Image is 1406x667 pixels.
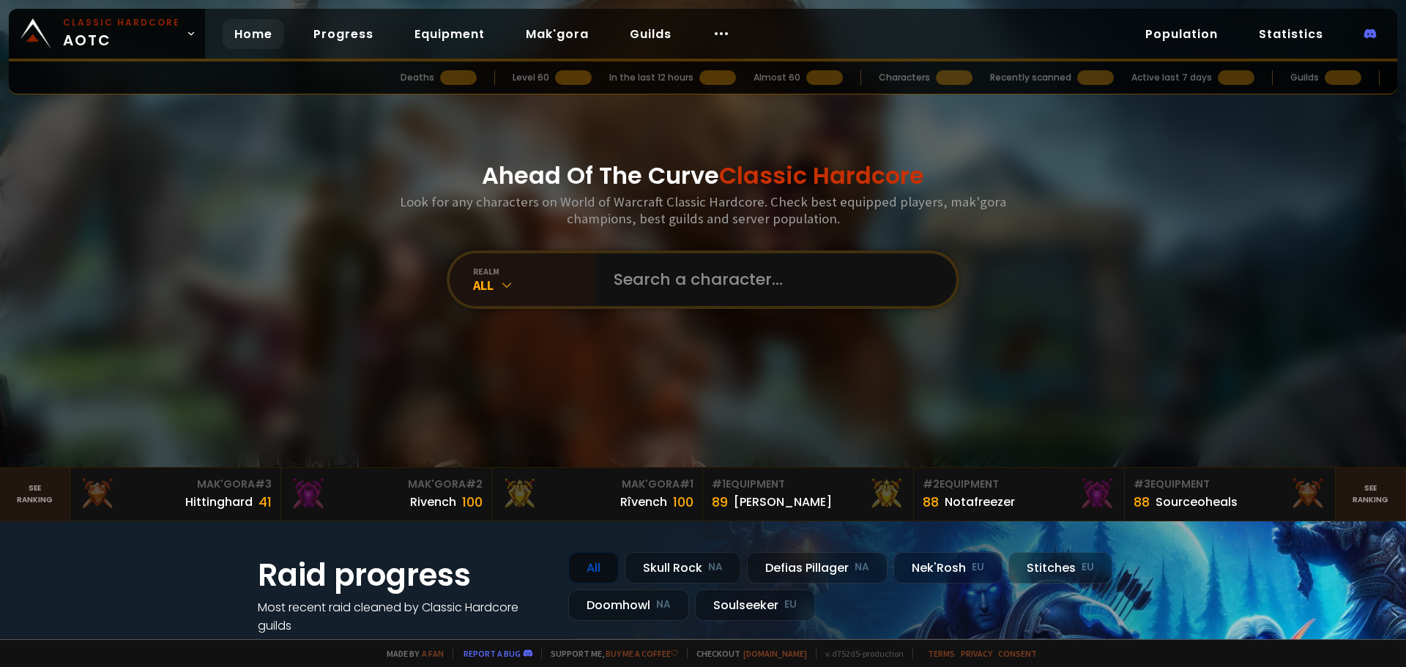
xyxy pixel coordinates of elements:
a: Report a bug [464,648,521,659]
div: Rivench [410,493,456,511]
div: Rîvench [620,493,667,511]
a: Classic HardcoreAOTC [9,9,205,59]
small: EU [784,597,797,612]
a: Mak'Gora#3Hittinghard41 [70,468,281,521]
a: #3Equipment88Sourceoheals [1125,468,1336,521]
div: Deaths [401,71,434,84]
a: [DOMAIN_NAME] [743,648,807,659]
h3: Look for any characters on World of Warcraft Classic Hardcore. Check best equipped players, mak'g... [394,193,1012,227]
a: Statistics [1247,19,1335,49]
a: Equipment [403,19,496,49]
span: # 1 [712,477,726,491]
a: Mak'Gora#1Rîvench100 [492,468,703,521]
div: Recently scanned [990,71,1071,84]
div: Equipment [1134,477,1326,492]
div: Active last 7 days [1131,71,1212,84]
span: Checkout [687,648,807,659]
a: Buy me a coffee [606,648,678,659]
a: Home [223,19,284,49]
div: Notafreezer [945,493,1015,511]
div: Hittinghard [185,493,253,511]
span: AOTC [63,16,180,51]
a: Guilds [618,19,683,49]
a: Progress [302,19,385,49]
span: Classic Hardcore [719,159,924,192]
small: NA [855,560,869,575]
div: Stitches [1008,552,1112,584]
a: Privacy [961,648,992,659]
small: EU [972,560,984,575]
div: In the last 12 hours [609,71,693,84]
div: realm [473,266,596,277]
div: All [568,552,619,584]
div: Skull Rock [625,552,741,584]
small: NA [708,560,723,575]
div: 88 [1134,492,1150,512]
div: Defias Pillager [747,552,888,584]
small: NA [656,597,671,612]
div: Almost 60 [754,71,800,84]
a: Terms [928,648,955,659]
small: EU [1082,560,1094,575]
div: Soulseeker [695,589,815,621]
div: Doomhowl [568,589,689,621]
a: Mak'Gora#2Rivench100 [281,468,492,521]
div: Equipment [923,477,1115,492]
div: All [473,277,596,294]
span: Support me, [541,648,678,659]
a: Mak'gora [514,19,600,49]
div: Mak'Gora [290,477,483,492]
div: Equipment [712,477,904,492]
a: #1Equipment89[PERSON_NAME] [703,468,914,521]
span: # 3 [1134,477,1150,491]
h4: Most recent raid cleaned by Classic Hardcore guilds [258,598,551,635]
div: Sourceoheals [1156,493,1238,511]
div: Level 60 [513,71,549,84]
small: Classic Hardcore [63,16,180,29]
div: [PERSON_NAME] [734,493,832,511]
div: Mak'Gora [79,477,272,492]
a: Population [1134,19,1230,49]
span: # 2 [466,477,483,491]
div: Nek'Rosh [893,552,1003,584]
a: Seeranking [1336,468,1406,521]
div: Characters [879,71,930,84]
span: # 3 [255,477,272,491]
div: 41 [258,492,272,512]
div: 89 [712,492,728,512]
div: Guilds [1290,71,1319,84]
div: 100 [462,492,483,512]
div: Mak'Gora [501,477,693,492]
a: #2Equipment88Notafreezer [914,468,1125,521]
h1: Ahead Of The Curve [482,158,924,193]
span: v. d752d5 - production [816,648,904,659]
div: 100 [673,492,693,512]
a: a fan [422,648,444,659]
h1: Raid progress [258,552,551,598]
div: 88 [923,492,939,512]
input: Search a character... [605,253,939,306]
span: Made by [378,648,444,659]
a: Consent [998,648,1037,659]
span: # 2 [923,477,940,491]
a: See all progress [258,636,353,652]
span: # 1 [680,477,693,491]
